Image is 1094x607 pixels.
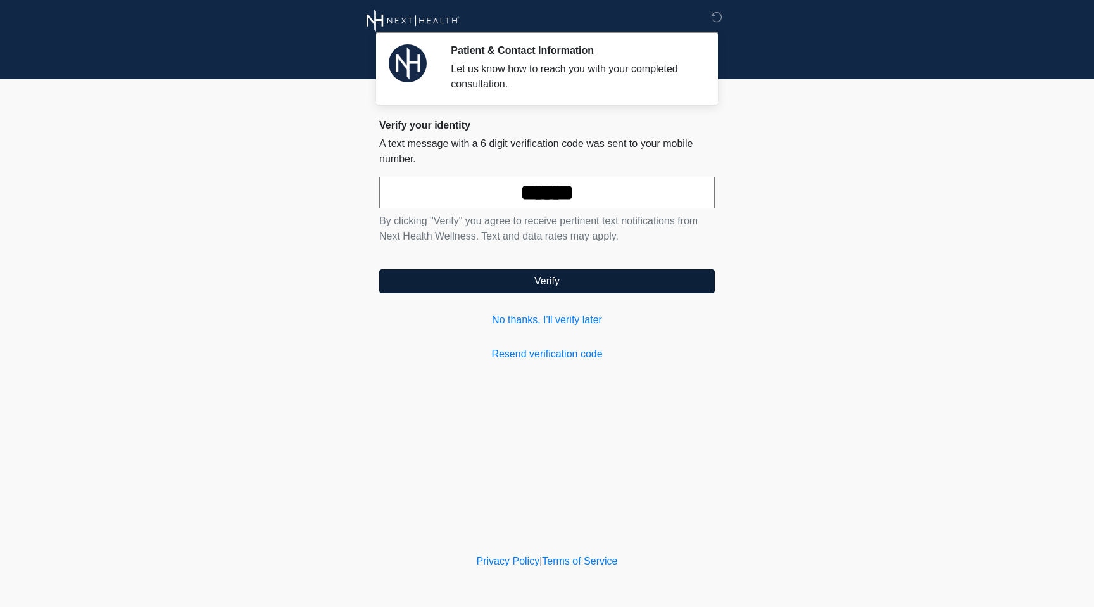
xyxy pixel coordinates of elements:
a: Privacy Policy [477,556,540,566]
p: By clicking "Verify" you agree to receive pertinent text notifications from Next Health Wellness.... [379,214,715,244]
a: No thanks, I'll verify later [379,312,715,328]
a: | [539,556,542,566]
a: Resend verification code [379,347,715,362]
p: A text message with a 6 digit verification code was sent to your mobile number. [379,136,715,167]
h2: Patient & Contact Information [451,44,696,56]
a: Terms of Service [542,556,617,566]
h2: Verify your identity [379,119,715,131]
img: Agent Avatar [389,44,427,82]
div: Let us know how to reach you with your completed consultation. [451,61,696,92]
button: Verify [379,269,715,293]
img: Next Health Wellness Logo [367,10,460,32]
